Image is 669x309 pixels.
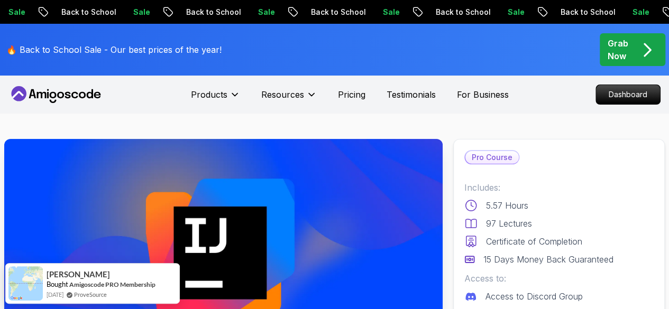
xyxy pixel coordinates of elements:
[551,7,622,17] p: Back to School
[426,7,498,17] p: Back to School
[191,88,240,109] button: Products
[465,151,519,164] p: Pro Course
[6,43,222,56] p: 🔥 Back to School Sale - Our best prices of the year!
[47,280,68,288] span: Bought
[483,253,613,266] p: 15 Days Money Back Guaranteed
[69,280,155,288] a: Amigoscode PRO Membership
[373,7,407,17] p: Sale
[47,290,63,299] span: [DATE]
[47,270,110,279] span: [PERSON_NAME]
[123,7,157,17] p: Sale
[338,88,365,101] a: Pricing
[622,7,656,17] p: Sale
[51,7,123,17] p: Back to School
[464,181,654,194] p: Includes:
[261,88,317,109] button: Resources
[387,88,436,101] a: Testimonials
[191,88,227,101] p: Products
[74,290,107,299] a: ProveSource
[176,7,248,17] p: Back to School
[301,7,373,17] p: Back to School
[595,85,661,105] a: Dashboard
[608,37,628,62] p: Grab Now
[485,290,583,303] p: Access to Discord Group
[486,235,582,248] p: Certificate of Completion
[8,266,43,301] img: provesource social proof notification image
[486,217,532,230] p: 97 Lectures
[248,7,282,17] p: Sale
[486,199,528,212] p: 5.57 Hours
[457,88,509,101] a: For Business
[464,272,654,285] p: Access to:
[261,88,304,101] p: Resources
[596,85,660,104] p: Dashboard
[498,7,531,17] p: Sale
